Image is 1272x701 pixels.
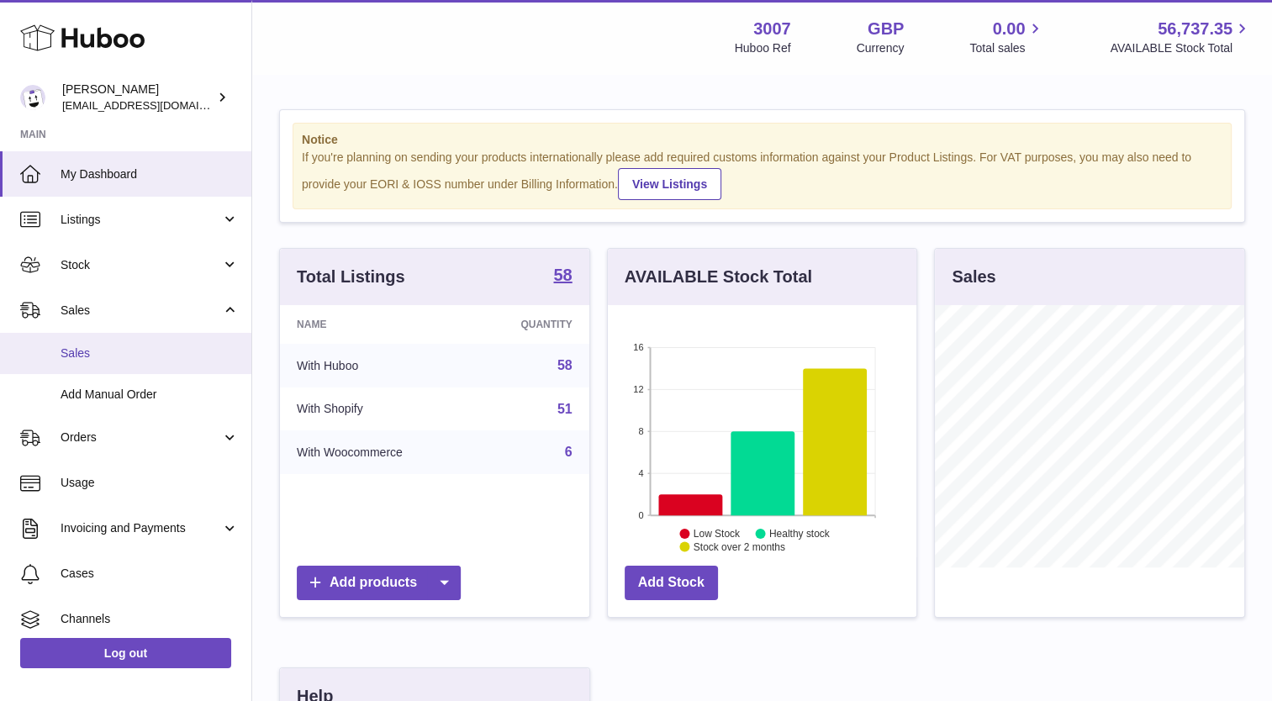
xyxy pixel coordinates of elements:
text: 4 [638,468,643,478]
span: Cases [61,566,239,582]
strong: 58 [553,266,572,283]
span: Total sales [969,40,1044,56]
span: Usage [61,475,239,491]
td: With Shopify [280,387,472,431]
span: Invoicing and Payments [61,520,221,536]
a: 56,737.35 AVAILABLE Stock Total [1110,18,1252,56]
a: 6 [565,445,573,459]
img: bevmay@maysama.com [20,85,45,110]
th: Name [280,305,472,344]
a: Log out [20,638,231,668]
span: Channels [61,611,239,627]
a: View Listings [618,168,721,200]
th: Quantity [472,305,588,344]
div: Currency [857,40,905,56]
div: Huboo Ref [735,40,791,56]
span: My Dashboard [61,166,239,182]
span: Orders [61,430,221,445]
span: Sales [61,303,221,319]
text: 0 [638,510,643,520]
text: 8 [638,426,643,436]
a: 51 [557,402,573,416]
div: [PERSON_NAME] [62,82,214,113]
span: Stock [61,257,221,273]
td: With Woocommerce [280,430,472,474]
a: Add Stock [625,566,718,600]
h3: Total Listings [297,266,405,288]
text: Healthy stock [769,528,831,540]
strong: Notice [302,132,1222,148]
span: Sales [61,345,239,361]
h3: AVAILABLE Stock Total [625,266,812,288]
text: 16 [633,342,643,352]
h3: Sales [952,266,995,288]
text: Low Stock [694,528,741,540]
span: 0.00 [993,18,1026,40]
span: AVAILABLE Stock Total [1110,40,1252,56]
span: 56,737.35 [1158,18,1232,40]
text: 12 [633,384,643,394]
strong: GBP [868,18,904,40]
a: 58 [557,358,573,372]
div: If you're planning on sending your products internationally please add required customs informati... [302,150,1222,200]
text: Stock over 2 months [694,541,785,553]
strong: 3007 [753,18,791,40]
a: 58 [553,266,572,287]
span: Listings [61,212,221,228]
span: [EMAIL_ADDRESS][DOMAIN_NAME] [62,98,247,112]
a: 0.00 Total sales [969,18,1044,56]
td: With Huboo [280,344,472,387]
a: Add products [297,566,461,600]
span: Add Manual Order [61,387,239,403]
